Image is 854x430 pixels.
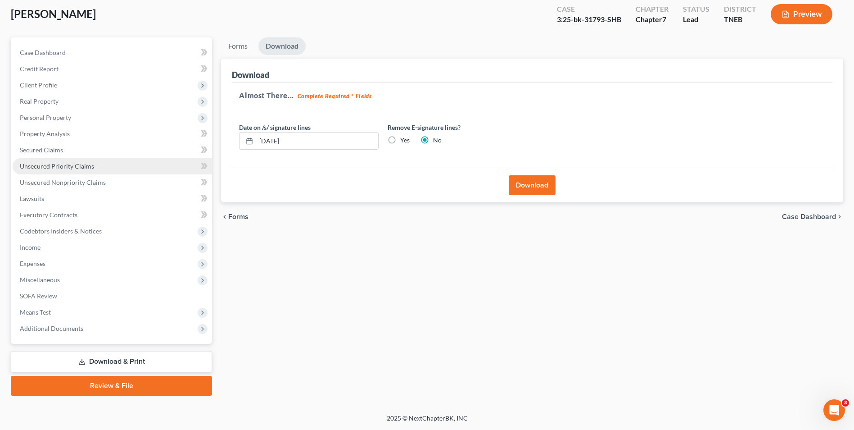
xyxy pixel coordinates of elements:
[20,81,57,89] span: Client Profile
[782,213,836,220] span: Case Dashboard
[13,158,212,174] a: Unsecured Priority Claims
[256,133,378,150] input: MM/DD/YYYY
[221,37,255,55] a: Forms
[221,213,228,220] i: chevron_left
[388,123,527,132] label: Remove E-signature lines?
[11,7,96,20] span: [PERSON_NAME]
[20,292,57,300] span: SOFA Review
[13,126,212,142] a: Property Analysis
[557,14,621,25] div: 3:25-bk-31793-SHB
[20,260,45,267] span: Expenses
[20,308,51,316] span: Means Test
[13,61,212,77] a: Credit Report
[221,213,261,220] button: chevron_left Forms
[239,123,311,132] label: Date on /s/ signature lines
[836,213,843,220] i: chevron_right
[683,14,709,25] div: Lead
[662,15,666,23] span: 7
[171,414,684,430] div: 2025 © NextChapterBK, INC
[13,174,212,191] a: Unsecured Nonpriority Claims
[509,175,556,195] button: Download
[557,4,621,14] div: Case
[20,65,59,73] span: Credit Report
[258,37,306,55] a: Download
[11,376,212,396] a: Review & File
[823,399,845,421] iframe: Intercom live chat
[724,4,756,14] div: District
[724,14,756,25] div: TNEB
[20,195,44,202] span: Lawsuits
[20,49,66,56] span: Case Dashboard
[13,207,212,223] a: Executory Contracts
[232,69,269,80] div: Download
[13,45,212,61] a: Case Dashboard
[683,4,709,14] div: Status
[636,14,669,25] div: Chapter
[771,4,832,24] button: Preview
[20,178,106,186] span: Unsecured Nonpriority Claims
[636,4,669,14] div: Chapter
[298,92,372,100] strong: Complete Required * Fields
[13,288,212,304] a: SOFA Review
[11,351,212,372] a: Download & Print
[782,213,843,220] a: Case Dashboard chevron_right
[228,213,249,220] span: Forms
[20,276,60,284] span: Miscellaneous
[20,211,77,219] span: Executory Contracts
[433,136,442,145] label: No
[20,130,70,137] span: Property Analysis
[13,142,212,158] a: Secured Claims
[20,243,41,251] span: Income
[20,227,102,235] span: Codebtors Insiders & Notices
[239,90,825,101] h5: Almost There...
[20,114,71,121] span: Personal Property
[842,399,849,407] span: 3
[20,162,94,170] span: Unsecured Priority Claims
[13,191,212,207] a: Lawsuits
[20,146,63,154] span: Secured Claims
[20,325,83,332] span: Additional Documents
[20,97,59,105] span: Real Property
[400,136,410,145] label: Yes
